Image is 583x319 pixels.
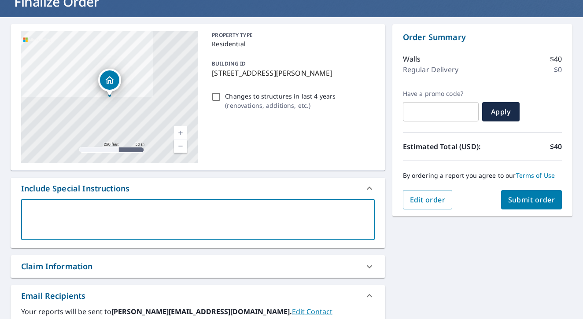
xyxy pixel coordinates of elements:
[403,190,453,209] button: Edit order
[501,190,562,209] button: Submit order
[111,307,292,316] b: [PERSON_NAME][EMAIL_ADDRESS][DOMAIN_NAME].
[11,285,385,306] div: Email Recipients
[225,92,336,101] p: Changes to structures in last 4 years
[550,141,562,152] p: $40
[410,195,446,205] span: Edit order
[403,90,479,98] label: Have a promo code?
[554,64,562,75] p: $0
[11,255,385,278] div: Claim Information
[11,178,385,199] div: Include Special Instructions
[21,260,93,272] div: Claim Information
[403,31,562,43] p: Order Summary
[403,141,483,152] p: Estimated Total (USD):
[174,126,187,139] a: Current Level 17, Zoom In
[225,101,336,110] p: ( renovations, additions, etc. )
[403,172,562,180] p: By ordering a report you agree to our
[489,107,513,117] span: Apply
[212,31,371,39] p: PROPERTY TYPE
[550,54,562,64] p: $40
[212,68,371,78] p: [STREET_ADDRESS][PERSON_NAME]
[482,102,520,121] button: Apply
[508,195,555,205] span: Submit order
[174,139,187,153] a: Current Level 17, Zoom Out
[21,290,85,302] div: Email Recipients
[212,39,371,48] p: Residential
[403,54,421,64] p: Walls
[212,60,246,67] p: BUILDING ID
[516,171,555,180] a: Terms of Use
[403,64,458,75] p: Regular Delivery
[21,183,129,194] div: Include Special Instructions
[98,69,121,96] div: Dropped pin, building 1, Residential property, 81 Pardee Ave Lancaster, NY 14086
